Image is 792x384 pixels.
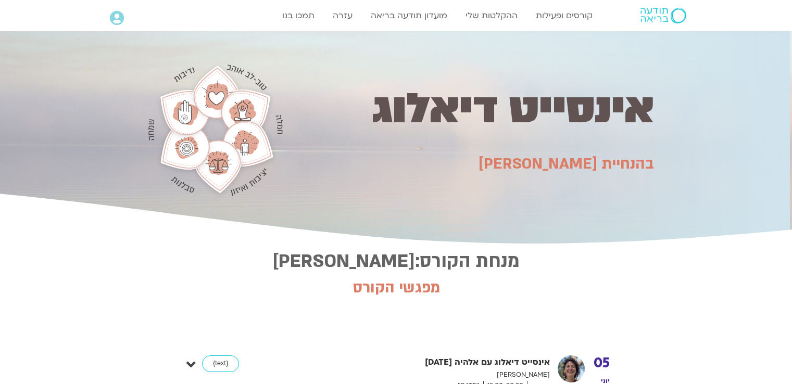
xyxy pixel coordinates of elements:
[479,153,597,174] span: [PERSON_NAME]
[640,8,686,23] img: תודעה בריאה
[531,6,598,25] a: קורסים ופעילות
[594,355,610,371] strong: 05
[204,252,589,271] h3: מנחת הקורס:[PERSON_NAME]
[300,355,550,369] strong: אינסייט דיאלוג עם אלהיה [DATE]
[460,6,523,25] a: ההקלטות שלי
[328,6,358,25] a: עזרה
[300,369,550,380] p: [PERSON_NAME]
[366,6,452,25] a: מועדון תודעה בריאה
[277,6,320,25] a: תמכו בנו
[178,281,615,295] h1: מפגשי הקורס
[601,153,654,174] span: בהנחיית
[202,355,239,372] a: {text}
[293,90,654,129] h1: אינסייט דיאלוג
